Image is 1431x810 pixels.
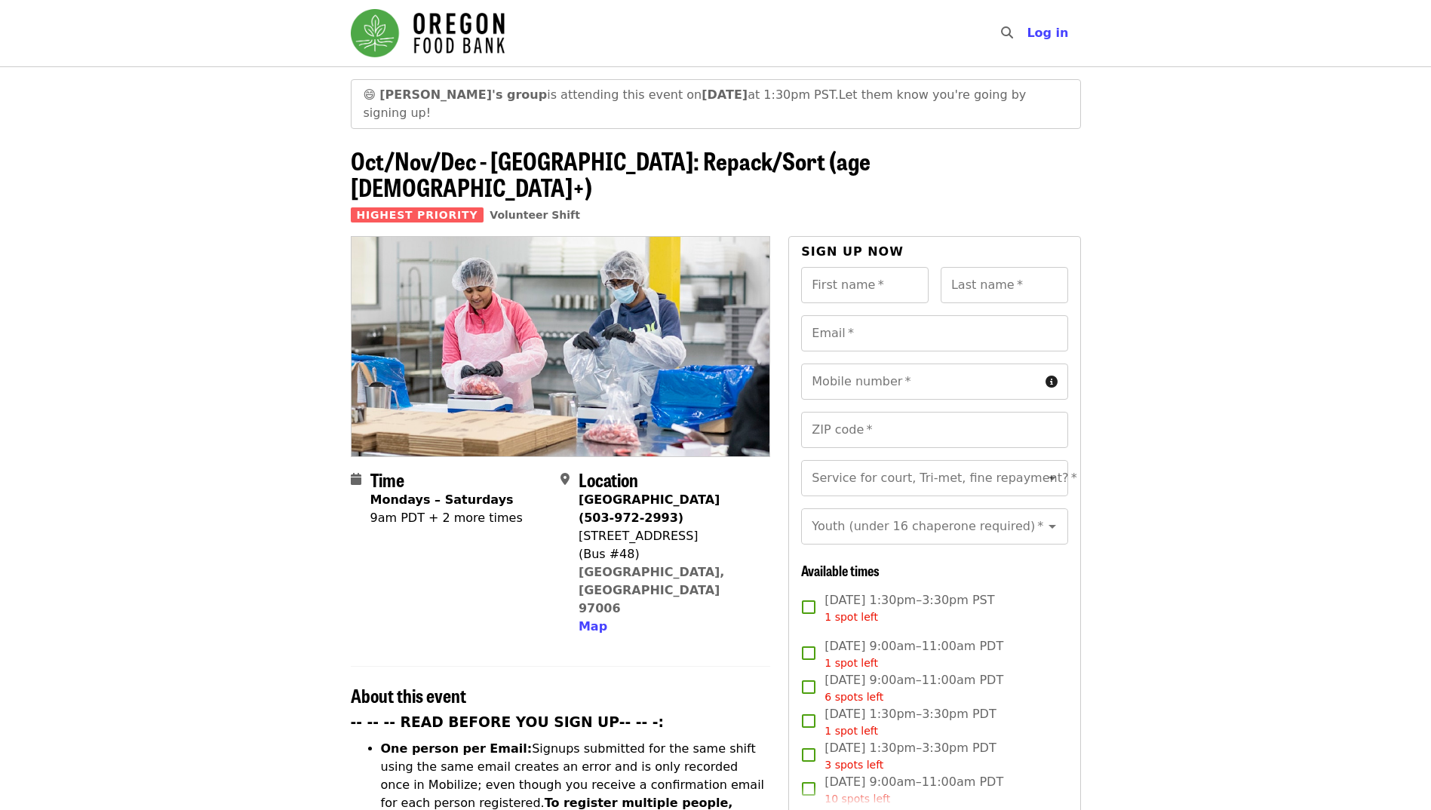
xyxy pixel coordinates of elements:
[801,560,880,580] span: Available times
[801,412,1067,448] input: ZIP code
[801,364,1039,400] input: Mobile number
[1015,18,1080,48] button: Log in
[579,618,607,636] button: Map
[351,682,466,708] span: About this event
[351,207,484,222] span: Highest Priority
[351,472,361,486] i: calendar icon
[364,87,376,102] span: grinning face emoji
[825,657,878,669] span: 1 spot left
[1042,468,1063,489] button: Open
[370,492,514,507] strong: Mondays – Saturdays
[490,209,580,221] a: Volunteer Shift
[825,793,890,805] span: 10 spots left
[801,267,929,303] input: First name
[825,739,996,773] span: [DATE] 1:30pm–3:30pm PDT
[1027,26,1068,40] span: Log in
[825,637,1003,671] span: [DATE] 9:00am–11:00am PDT
[1022,15,1034,51] input: Search
[579,492,720,525] strong: [GEOGRAPHIC_DATA] (503-972-2993)
[379,87,547,102] strong: [PERSON_NAME]'s group
[351,143,871,204] span: Oct/Nov/Dec - [GEOGRAPHIC_DATA]: Repack/Sort (age [DEMOGRAPHIC_DATA]+)
[1001,26,1013,40] i: search icon
[1046,375,1058,389] i: circle-info icon
[351,714,665,730] strong: -- -- -- READ BEFORE YOU SIGN UP-- -- -:
[825,705,996,739] span: [DATE] 1:30pm–3:30pm PDT
[825,611,878,623] span: 1 spot left
[801,315,1067,351] input: Email
[825,725,878,737] span: 1 spot left
[825,691,883,703] span: 6 spots left
[370,466,404,492] span: Time
[370,509,523,527] div: 9am PDT + 2 more times
[351,9,505,57] img: Oregon Food Bank - Home
[352,237,770,456] img: Oct/Nov/Dec - Beaverton: Repack/Sort (age 10+) organized by Oregon Food Bank
[579,466,638,492] span: Location
[825,671,1003,705] span: [DATE] 9:00am–11:00am PDT
[941,267,1068,303] input: Last name
[579,619,607,634] span: Map
[379,87,839,102] span: is attending this event on at 1:30pm PST.
[801,244,904,259] span: Sign up now
[825,591,994,625] span: [DATE] 1:30pm–3:30pm PST
[825,773,1003,807] span: [DATE] 9:00am–11:00am PDT
[560,472,570,486] i: map-marker-alt icon
[381,741,533,756] strong: One person per Email:
[579,527,758,545] div: [STREET_ADDRESS]
[579,545,758,563] div: (Bus #48)
[579,565,725,615] a: [GEOGRAPHIC_DATA], [GEOGRAPHIC_DATA] 97006
[1042,516,1063,537] button: Open
[702,87,748,102] strong: [DATE]
[825,759,883,771] span: 3 spots left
